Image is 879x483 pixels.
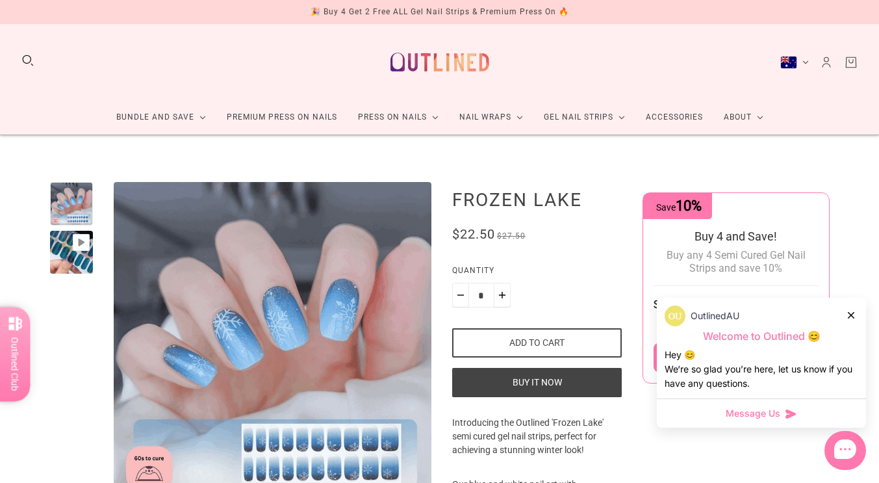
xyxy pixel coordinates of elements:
[667,249,806,274] span: Buy any 4 Semi Cured Gel Nail Strips and save 10%
[383,34,497,90] a: Outlined
[635,100,713,135] a: Accessories
[780,56,809,69] button: Australia
[216,100,348,135] a: Premium Press On Nails
[106,100,216,135] a: Bundle and Save
[533,100,635,135] a: Gel Nail Strips
[452,283,469,307] button: Minus
[844,55,858,70] a: Cart
[497,231,526,241] span: $27.50
[348,100,449,135] a: Press On Nails
[494,283,511,307] button: Plus
[452,264,622,283] label: Quantity
[713,100,774,135] a: About
[694,229,777,243] span: Buy 4 and Save!
[452,416,622,478] p: Introducing the Outlined 'Frozen Lake' semi cured gel nail strips, perfect for achieving a stunni...
[311,5,569,19] div: 🎉 Buy 4 Get 2 Free ALL Gel Nail Strips & Premium Press On 🔥
[654,298,753,311] span: Semi Cured Gel Strips
[452,328,622,358] button: Add to cart
[665,348,858,391] div: Hey 😊 We‘re so glad you’re here, let us know if you have any questions.
[21,53,35,68] button: Search
[452,189,622,211] h1: Frozen Lake
[691,309,739,323] p: OutlinedAU
[449,100,533,135] a: Nail Wraps
[452,368,622,397] button: Buy it now
[665,330,858,343] p: Welcome to Outlined 😊
[819,55,834,70] a: Account
[726,407,780,420] span: Message Us
[665,306,685,326] img: data:image/png;base64,iVBORw0KGgoAAAANSUhEUgAAACQAAAAkCAYAAADhAJiYAAAAAXNSR0IArs4c6QAAAXhJREFUWEd...
[676,198,702,214] span: 10%
[656,202,702,213] span: Save
[452,226,495,242] span: $22.50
